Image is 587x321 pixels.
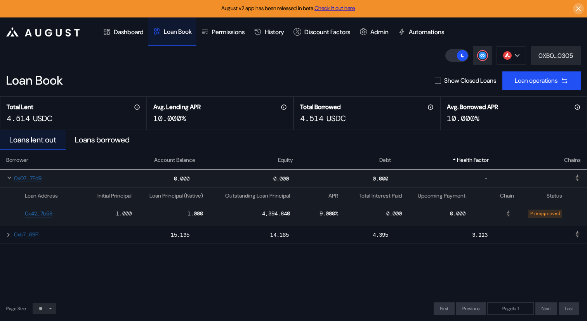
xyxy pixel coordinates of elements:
[270,231,289,238] div: 14.165
[503,51,512,60] img: chain logo
[386,210,402,217] div: 0.000
[505,210,512,217] img: chain logo
[133,192,203,200] div: Loan Principal (Native)
[262,210,290,217] div: 4,394.640
[472,231,488,238] div: 3.223
[98,17,148,46] a: Dashboard
[373,175,388,182] div: 0.000
[188,210,203,217] div: 1.000
[485,175,488,182] div: -
[9,135,56,145] div: Loans lent out
[212,28,245,36] div: Permissions
[7,103,33,111] h2: Total Lent
[535,302,557,315] button: Next
[14,231,40,238] a: 0xb7...69F1
[314,5,355,12] a: Check it out here
[300,103,341,111] h2: Total Borrowed
[171,231,189,238] div: 15.135
[393,17,449,46] a: Automations
[462,305,479,312] span: Previous
[205,192,290,200] div: Outstanding Loan Principal
[73,192,132,200] div: Initial Principal
[265,28,284,36] div: History
[444,76,496,85] label: Show Closed Loans
[440,305,448,312] span: First
[221,5,355,12] span: August v2 app has been released in beta.
[538,52,573,60] div: 0XB0...0305
[373,231,388,238] div: 4.395
[502,305,519,312] span: Page 1 of 1
[273,175,289,182] div: 0.000
[7,113,30,123] div: 4.514
[164,28,192,36] div: Loan Book
[355,17,393,46] a: Admin
[559,302,579,315] button: Last
[6,73,63,89] div: Loan Book
[33,113,52,123] div: USDC
[434,302,455,315] button: First
[25,210,52,217] a: 0x42...7b58
[516,192,563,200] div: Status
[497,46,526,65] button: chain logo
[467,192,514,200] div: Chain
[447,113,479,123] div: 10.000%
[278,156,293,164] div: Equity
[457,156,489,164] div: Health Factor
[154,156,195,164] div: Account Balance
[515,76,557,85] div: Loan operations
[114,28,144,36] div: Dashboard
[456,302,486,315] button: Previous
[289,17,355,46] a: Discount Factors
[14,175,42,182] a: 0x07...7Ed9
[153,113,186,123] div: 10.000%
[564,156,581,164] div: Chains
[409,28,444,36] div: Automations
[25,192,72,200] div: Loan Address
[542,305,551,312] span: Next
[320,210,338,217] div: 9.000%
[574,174,581,181] img: chain logo
[116,210,132,217] div: 1.000
[574,231,581,238] img: chain logo
[565,305,573,312] span: Last
[326,113,346,123] div: USDC
[249,17,289,46] a: History
[153,103,201,111] h2: Avg. Lending APR
[292,192,339,200] div: APR
[304,28,350,36] div: Discount Factors
[379,156,391,164] div: Debt
[450,210,465,217] div: 0.000
[196,17,249,46] a: Permissions
[174,175,189,182] div: 0.000
[6,156,28,164] div: Borrower
[370,28,389,36] div: Admin
[300,113,323,123] div: 4.514
[528,210,562,217] div: Preapproved
[75,135,130,145] div: Loans borrowed
[6,305,26,312] div: Page Size:
[531,46,581,65] button: 0XB0...0305
[447,103,498,111] h2: Avg. Borrowed APR
[148,17,196,46] a: Loan Book
[340,192,402,200] div: Total Interest Paid
[502,71,581,90] button: Loan operations
[403,192,465,200] div: Upcoming Payment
